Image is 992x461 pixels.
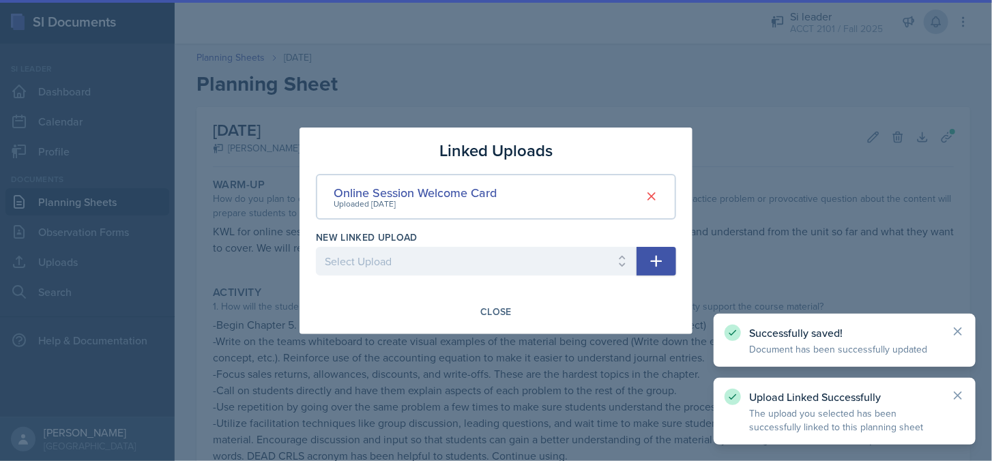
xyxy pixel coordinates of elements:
[316,230,418,244] label: New Linked Upload
[749,406,940,434] p: The upload you selected has been successfully linked to this planning sheet
[480,306,512,317] div: Close
[749,390,940,404] p: Upload Linked Successfully
[749,326,940,340] p: Successfully saved!
[471,300,521,323] button: Close
[334,198,497,210] div: Uploaded [DATE]
[439,138,553,163] h3: Linked Uploads
[334,183,497,202] div: Online Session Welcome Card
[749,342,940,356] p: Document has been successfully updated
